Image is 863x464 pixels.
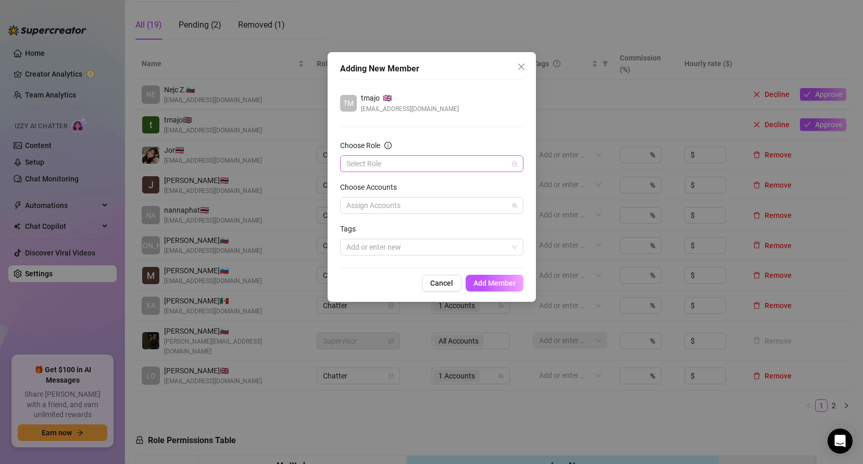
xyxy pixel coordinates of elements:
span: [EMAIL_ADDRESS][DOMAIN_NAME] [361,104,459,114]
div: Open Intercom Messenger [828,429,853,454]
span: Add Member [473,279,516,287]
span: Close [513,63,530,71]
button: Add Member [466,275,523,291]
span: team [511,202,518,209]
div: 🇬🇧 [361,92,459,104]
span: lock [511,161,518,167]
label: Tags [340,223,362,235]
span: tmajo [361,92,380,104]
div: Choose Role [340,140,380,151]
span: TM [343,97,354,109]
span: info-circle [384,142,392,149]
button: Cancel [422,275,461,291]
span: close [517,63,526,71]
div: Adding New Member [340,63,523,75]
label: Choose Accounts [340,181,404,193]
span: Cancel [430,279,453,287]
button: Close [513,58,530,75]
